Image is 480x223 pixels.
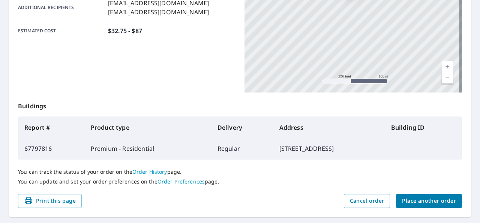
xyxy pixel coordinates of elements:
p: You can track the status of your order on the page. [18,168,462,175]
a: Order History [132,168,167,175]
p: You can update and set your order preferences on the page. [18,178,462,185]
a: Current Level 17, Zoom Out [442,72,453,83]
th: Building ID [385,117,462,138]
p: $32.75 - $87 [108,26,142,35]
th: Report # [18,117,85,138]
span: Place another order [402,196,456,206]
button: Place another order [396,194,462,208]
p: [EMAIL_ADDRESS][DOMAIN_NAME] [108,8,209,17]
th: Delivery [211,117,273,138]
td: 67797816 [18,138,85,159]
td: [STREET_ADDRESS] [273,138,385,159]
button: Print this page [18,194,82,208]
p: Estimated cost [18,26,105,35]
button: Cancel order [344,194,390,208]
p: Buildings [18,93,462,117]
th: Address [273,117,385,138]
td: Premium - Residential [85,138,211,159]
th: Product type [85,117,211,138]
a: Current Level 17, Zoom In [442,61,453,72]
span: Print this page [24,196,76,206]
a: Order Preferences [157,178,205,185]
td: Regular [211,138,273,159]
span: Cancel order [350,196,384,206]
